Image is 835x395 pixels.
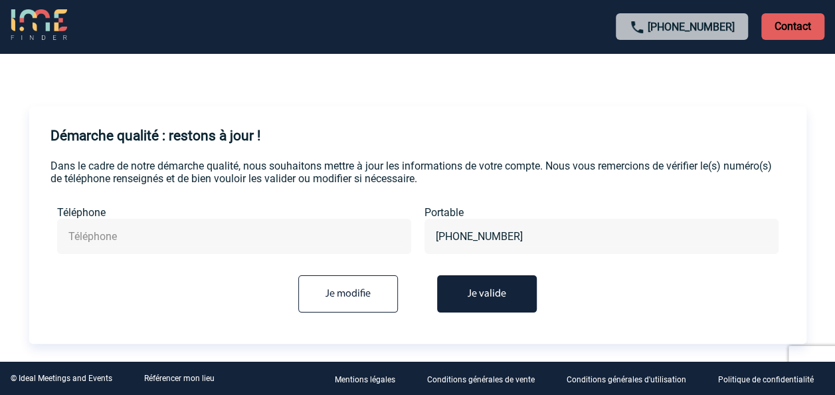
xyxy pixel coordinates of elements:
button: Je valide [437,275,537,313]
img: call-24-px.png [629,19,645,35]
a: Politique de confidentialité [707,372,835,385]
label: Téléphone [57,206,411,219]
p: Conditions générales d'utilisation [567,375,686,384]
input: Portable [432,227,771,246]
p: Dans le cadre de notre démarche qualité, nous souhaitons mettre à jour les informations de votre ... [50,160,785,185]
a: [PHONE_NUMBER] [648,21,735,33]
label: Portable [424,206,779,219]
a: Conditions générales de vente [417,372,556,385]
h4: Démarche qualité : restons à jour ! [50,128,260,144]
input: Téléphone [65,227,403,246]
p: Politique de confidentialité [718,375,814,384]
p: Conditions générales de vente [427,375,535,384]
p: Contact [761,13,824,40]
p: Mentions légales [335,375,395,384]
a: Conditions générales d'utilisation [556,372,707,385]
a: Mentions légales [324,372,417,385]
input: Je modifie [298,275,398,313]
a: Référencer mon lieu [144,374,215,383]
div: © Ideal Meetings and Events [11,374,112,383]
